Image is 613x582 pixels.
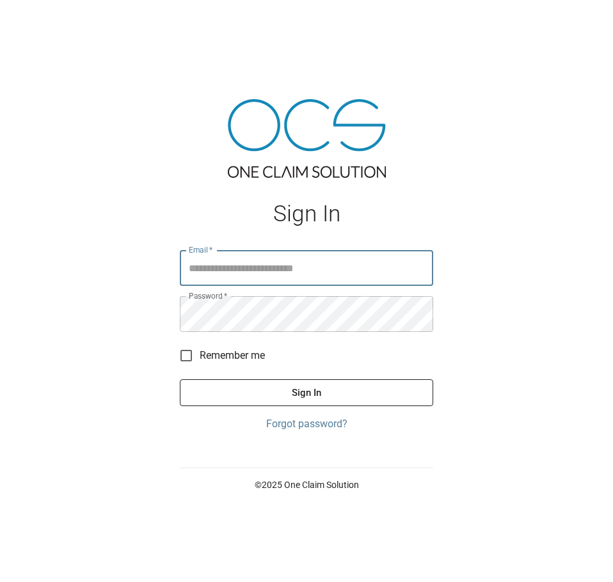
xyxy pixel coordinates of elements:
[189,290,227,301] label: Password
[180,201,433,227] h1: Sign In
[189,244,213,255] label: Email
[180,416,433,432] a: Forgot password?
[15,8,67,33] img: ocs-logo-white-transparent.png
[180,379,433,406] button: Sign In
[180,478,433,491] p: © 2025 One Claim Solution
[228,99,386,178] img: ocs-logo-tra.png
[200,348,265,363] span: Remember me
